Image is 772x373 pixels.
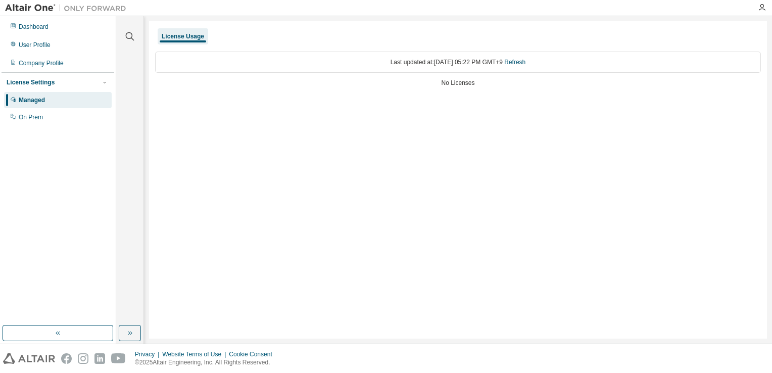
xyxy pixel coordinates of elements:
[155,52,761,73] div: Last updated at: [DATE] 05:22 PM GMT+9
[19,59,64,67] div: Company Profile
[5,3,131,13] img: Altair One
[504,59,525,66] a: Refresh
[135,350,162,358] div: Privacy
[162,350,229,358] div: Website Terms of Use
[19,96,45,104] div: Managed
[3,353,55,364] img: altair_logo.svg
[19,41,51,49] div: User Profile
[111,353,126,364] img: youtube.svg
[19,113,43,121] div: On Prem
[61,353,72,364] img: facebook.svg
[78,353,88,364] img: instagram.svg
[7,78,55,86] div: License Settings
[229,350,278,358] div: Cookie Consent
[135,358,278,367] p: © 2025 Altair Engineering, Inc. All Rights Reserved.
[94,353,105,364] img: linkedin.svg
[155,79,761,87] div: No Licenses
[19,23,49,31] div: Dashboard
[162,32,204,40] div: License Usage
